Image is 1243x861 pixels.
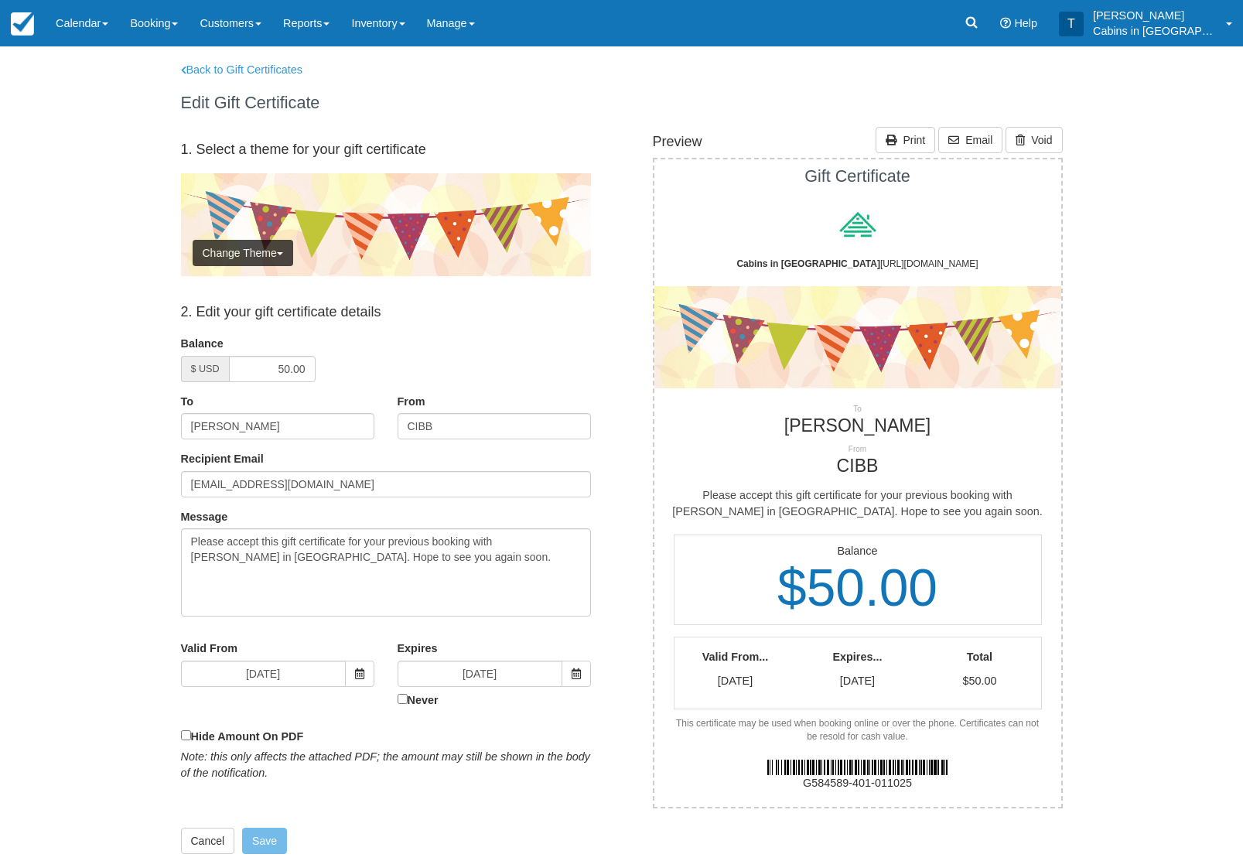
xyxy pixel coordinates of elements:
[918,673,1040,689] p: $50.00
[169,94,599,112] h1: Edit Gift Certificate
[181,142,591,158] h4: 1. Select a theme for your gift certificate
[169,62,373,78] a: Back to Gift Certificates
[398,413,591,439] input: Name
[181,471,591,497] input: Email
[181,173,591,276] img: celebration.png
[398,394,436,410] label: From
[1093,23,1217,39] p: Cabins in [GEOGRAPHIC_DATA]
[181,730,191,740] input: Hide Amount On PDF
[827,193,889,255] img: logo
[643,404,1073,415] p: To
[938,127,1002,153] a: Email
[181,509,228,525] label: Message
[1014,17,1037,29] span: Help
[643,167,1073,186] h1: Gift Certificate
[654,286,1061,388] img: celebration.png
[643,444,1073,455] p: From
[398,641,438,657] label: Expires
[674,673,797,689] p: [DATE]
[398,691,591,709] label: Never
[967,651,992,663] strong: Total
[674,717,1042,743] div: This certificate may be used when booking online or over the phone. Certificates can not be resol...
[191,364,220,374] small: $ USD
[702,651,769,663] strong: Valid From...
[242,828,287,854] button: Save
[229,356,316,382] input: 0.00
[193,240,293,266] button: Change Theme
[1006,127,1062,153] a: Void
[181,727,591,745] label: Hide Amount On PDF
[181,451,264,467] label: Recipient Email
[181,528,591,617] textarea: Please accept this gift certificate for your previous booking with [PERSON_NAME] in [GEOGRAPHIC_D...
[674,543,1041,559] p: Balance
[736,258,880,269] strong: Cabins in [GEOGRAPHIC_DATA]
[653,135,702,150] h4: Preview
[654,476,1061,535] div: Please accept this gift certificate for your previous booking with [PERSON_NAME] in [GEOGRAPHIC_D...
[796,673,918,689] p: [DATE]
[181,336,224,352] label: Balance
[181,641,238,657] label: Valid From
[674,559,1041,617] h1: $50.00
[643,456,1073,476] h2: CIBB
[643,775,1073,791] div: G584589-401-011025
[876,127,935,153] a: Print
[181,750,591,779] em: Note: this only affects the attached PDF; the amount may still be shown in the body of the notifi...
[832,651,882,663] strong: Expires...
[181,828,235,854] a: Cancel
[736,258,978,269] span: [URL][DOMAIN_NAME]
[1059,12,1084,36] div: T
[643,416,1073,436] h2: [PERSON_NAME]
[181,305,591,320] h4: 2. Edit your gift certificate details
[398,694,408,704] input: Never
[181,413,374,439] input: Name
[11,12,34,36] img: checkfront-main-nav-mini-logo.png
[1093,8,1217,23] p: [PERSON_NAME]
[181,394,220,410] label: To
[1000,18,1011,29] i: Help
